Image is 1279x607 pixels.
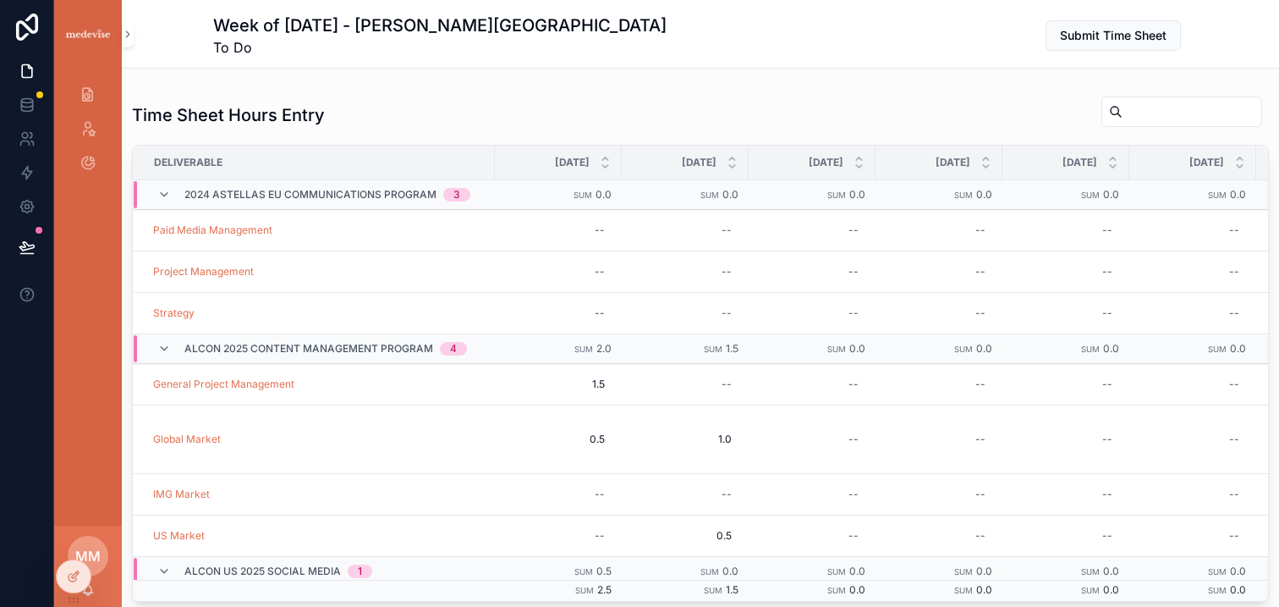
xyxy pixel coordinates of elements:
[700,567,719,577] small: Sum
[976,342,992,355] span: 0.0
[722,565,738,577] span: 0.0
[1102,529,1112,543] div: --
[1208,190,1227,200] small: Sum
[682,156,716,169] span: [DATE]
[595,529,605,543] div: --
[975,488,985,501] div: --
[1102,378,1112,391] div: --
[1208,586,1227,595] small: Sum
[849,188,865,201] span: 0.0
[1229,306,1239,320] div: --
[849,342,865,355] span: 0.0
[1229,488,1239,501] div: --
[512,433,605,446] span: 0.5
[726,342,738,355] span: 1.5
[1102,306,1112,320] div: --
[574,345,593,354] small: Sum
[153,378,294,391] a: General Project Management
[1102,265,1112,279] div: --
[848,433,859,446] div: --
[954,345,973,354] small: Sum
[1081,586,1100,595] small: Sum
[976,565,992,577] span: 0.0
[954,190,973,200] small: Sum
[848,529,859,543] div: --
[975,306,985,320] div: --
[1102,433,1112,446] div: --
[1229,433,1239,446] div: --
[975,265,985,279] div: --
[153,433,221,446] span: Global Market
[1230,342,1246,355] span: 0.0
[1230,188,1246,201] span: 0.0
[722,306,732,320] div: --
[450,342,457,356] div: 4
[75,546,101,566] span: MM
[848,306,859,320] div: --
[848,488,859,501] div: --
[358,565,362,578] div: 1
[1102,488,1112,501] div: --
[827,190,846,200] small: Sum
[153,488,210,501] a: IMG Market
[596,342,612,355] span: 2.0
[184,188,436,201] span: 2024 Astellas EU Communications Program
[595,223,605,237] div: --
[595,488,605,501] div: --
[936,156,970,169] span: [DATE]
[1062,156,1097,169] span: [DATE]
[976,583,992,596] span: 0.0
[595,306,605,320] div: --
[132,103,325,127] h1: Time Sheet Hours Entry
[1229,223,1239,237] div: --
[1230,583,1246,596] span: 0.0
[54,68,122,200] div: scrollable content
[954,567,973,577] small: Sum
[975,433,985,446] div: --
[1229,378,1239,391] div: --
[700,190,719,200] small: Sum
[595,265,605,279] div: --
[153,265,254,279] a: Project Management
[722,488,732,501] div: --
[1208,345,1227,354] small: Sum
[639,433,732,446] span: 1.0
[1081,567,1100,577] small: Sum
[213,14,667,37] h1: Week of [DATE] - [PERSON_NAME][GEOGRAPHIC_DATA]
[1103,565,1119,577] span: 0.0
[827,586,846,595] small: Sum
[848,223,859,237] div: --
[1102,223,1112,237] div: --
[1229,265,1239,279] div: --
[575,586,594,595] small: Sum
[975,529,985,543] div: --
[596,565,612,577] span: 0.5
[975,378,985,391] div: --
[849,565,865,577] span: 0.0
[976,188,992,201] span: 0.0
[555,156,590,169] span: [DATE]
[1189,156,1224,169] span: [DATE]
[1046,20,1181,51] button: Submit Time Sheet
[704,345,722,354] small: Sum
[1230,565,1246,577] span: 0.0
[597,583,612,596] span: 2.5
[722,265,732,279] div: --
[848,265,859,279] div: --
[153,529,205,543] a: US Market
[954,586,973,595] small: Sum
[153,223,272,237] a: Paid Media Management
[1081,345,1100,354] small: Sum
[453,188,460,201] div: 3
[1208,567,1227,577] small: Sum
[722,188,738,201] span: 0.0
[848,378,859,391] div: --
[722,378,732,391] div: --
[827,567,846,577] small: Sum
[184,342,433,356] span: Alcon 2025 Content Management Program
